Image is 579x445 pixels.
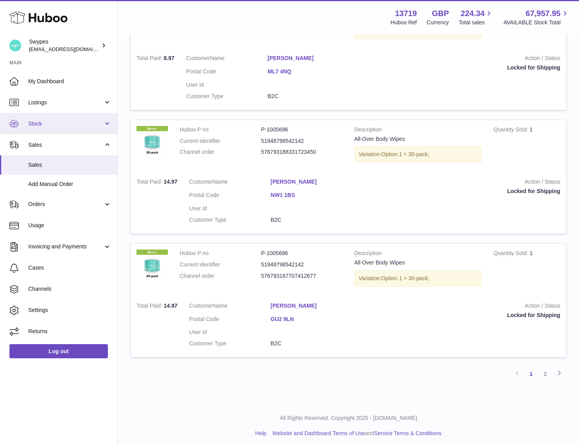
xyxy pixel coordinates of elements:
img: hello@swypes.co.uk [9,40,21,51]
dt: Customer Type [186,93,268,100]
dt: Current identifier [180,261,261,268]
a: 1 [524,367,538,381]
span: Sales [28,141,103,149]
dd: 576793167707412677 [261,272,343,280]
strong: Description [354,250,482,259]
li: and [269,430,441,437]
div: Currency [427,19,449,26]
a: 2 [538,367,552,381]
span: Total sales [459,19,493,26]
dt: Postal Code [186,68,268,77]
div: All-Over Body Wipes [354,259,482,266]
dt: Customer Type [189,340,271,347]
dt: Current identifier [180,137,261,145]
dt: Postal Code [189,316,271,325]
span: Settings [28,306,111,314]
dt: Name [189,302,271,312]
span: 14.97 [164,179,177,185]
a: [PERSON_NAME] [271,178,352,186]
p: All Rights Reserved. Copyright 2025 - [DOMAIN_NAME] [124,414,573,422]
strong: 13719 [395,8,417,19]
dt: User Id [189,205,271,212]
span: Sales [28,161,111,169]
a: Help [255,430,267,436]
a: Website and Dashboard Terms of Use [272,430,365,436]
dd: 576793188331723450 [261,148,343,156]
span: Customer [189,179,213,185]
span: Orders [28,201,103,208]
div: Variation: [354,146,482,162]
strong: Quantity Sold [493,126,530,135]
div: Locked for Shipping [361,64,560,71]
span: Stock [28,120,103,128]
span: Customer [189,303,213,309]
span: Option 1 = 30-pack; [381,275,430,281]
a: GU2 9LN [271,316,352,323]
strong: Total Paid [137,179,164,187]
span: Invoicing and Payments [28,243,103,250]
strong: Action / Status [364,302,560,312]
strong: Action / Status [364,178,560,188]
dt: Huboo P no [180,126,261,133]
a: 67,957.95 AVAILABLE Stock Total [503,8,570,26]
dt: User Id [186,81,268,89]
span: Returns [28,328,111,335]
span: Listings [28,99,103,106]
dt: User Id [189,328,271,336]
span: Add Manual Order [28,181,111,188]
dd: B2C [271,216,352,224]
span: Customer [186,55,210,61]
div: Variation: [354,270,482,286]
span: Option 1 = 30-pack; [381,151,430,157]
dt: Postal Code [189,191,271,201]
span: Usage [28,222,111,229]
span: AVAILABLE Stock Total [503,19,570,26]
a: [PERSON_NAME] [268,55,349,62]
span: 14.97 [164,303,177,309]
a: NW1 1BS [271,191,352,199]
span: [EMAIL_ADDRESS][DOMAIN_NAME] [29,46,115,52]
span: My Dashboard [28,78,111,85]
dt: Name [189,178,271,188]
dd: B2C [271,340,352,347]
span: 8.97 [164,55,174,61]
dt: Name [186,55,268,64]
a: Service Terms & Conditions [374,430,442,436]
dd: P-1005696 [261,126,343,133]
dd: P-1005696 [261,250,343,257]
strong: Total Paid [137,303,164,311]
a: 224.34 Total sales [459,8,493,26]
strong: Action / Status [361,55,560,64]
strong: Description [354,126,482,135]
div: Locked for Shipping [364,312,560,319]
span: 67,957.95 [526,8,561,19]
img: 137191726829084.png [137,126,168,157]
strong: Quantity Sold [493,250,530,258]
div: Huboo Ref [391,19,417,26]
strong: GBP [432,8,449,19]
dd: B2C [268,93,349,100]
dt: Channel order [180,272,261,280]
div: Swypes [29,38,100,53]
dt: Channel order [180,148,261,156]
span: 224.34 [461,8,484,19]
td: 1 [488,120,566,173]
a: [PERSON_NAME] [271,302,352,310]
a: ML7 4NQ [268,68,349,75]
strong: Total Paid [137,55,164,63]
img: 137191726829084.png [137,250,168,281]
span: Channels [28,285,111,293]
a: Log out [9,344,108,358]
td: 1 [488,244,566,296]
div: Locked for Shipping [364,188,560,195]
dd: 51948798542142 [261,137,343,145]
div: All-Over Body Wipes [354,135,482,143]
dt: Customer Type [189,216,271,224]
span: Cases [28,264,111,272]
dd: 51948798542142 [261,261,343,268]
dt: Huboo P no [180,250,261,257]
